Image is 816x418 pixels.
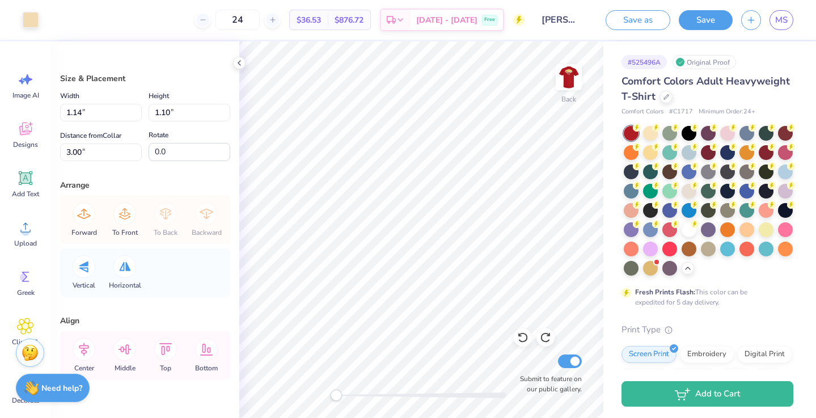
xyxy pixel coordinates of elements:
[673,55,736,69] div: Original Proof
[71,228,97,237] span: Forward
[195,364,218,373] span: Bottom
[514,374,582,394] label: Submit to feature on our public gallery.
[12,396,39,405] span: Decorate
[331,390,342,401] div: Accessibility label
[12,91,39,100] span: Image AI
[335,14,363,26] span: $876.72
[112,228,138,237] span: To Front
[60,129,121,142] label: Distance from Collar
[775,14,788,27] span: MS
[621,323,793,336] div: Print Type
[14,239,37,248] span: Upload
[60,179,230,191] div: Arrange
[680,346,734,363] div: Embroidery
[621,55,667,69] div: # 525496A
[621,346,677,363] div: Screen Print
[621,369,667,386] div: Applique
[13,140,38,149] span: Designs
[149,89,169,103] label: Height
[606,10,670,30] button: Save as
[160,364,171,373] span: Top
[149,128,168,142] label: Rotate
[737,346,792,363] div: Digital Print
[41,383,82,394] strong: Need help?
[719,369,751,386] div: Vinyl
[635,287,775,307] div: This color can be expedited for 5 day delivery.
[12,189,39,199] span: Add Text
[109,281,141,290] span: Horizontal
[73,281,95,290] span: Vertical
[484,16,495,24] span: Free
[754,369,781,386] div: Foil
[670,369,716,386] div: Transfers
[416,14,477,26] span: [DATE] - [DATE]
[60,315,230,327] div: Align
[561,94,576,104] div: Back
[60,89,79,103] label: Width
[770,10,793,30] a: MS
[621,381,793,407] button: Add to Cart
[17,288,35,297] span: Greek
[215,10,260,30] input: – –
[621,107,663,117] span: Comfort Colors
[115,364,136,373] span: Middle
[699,107,755,117] span: Minimum Order: 24 +
[679,10,733,30] button: Save
[635,288,695,297] strong: Fresh Prints Flash:
[557,66,580,88] img: Back
[669,107,693,117] span: # C1717
[533,9,589,31] input: Untitled Design
[7,337,44,356] span: Clipart & logos
[74,364,94,373] span: Center
[621,74,790,103] span: Comfort Colors Adult Heavyweight T-Shirt
[297,14,321,26] span: $36.53
[60,73,230,85] div: Size & Placement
